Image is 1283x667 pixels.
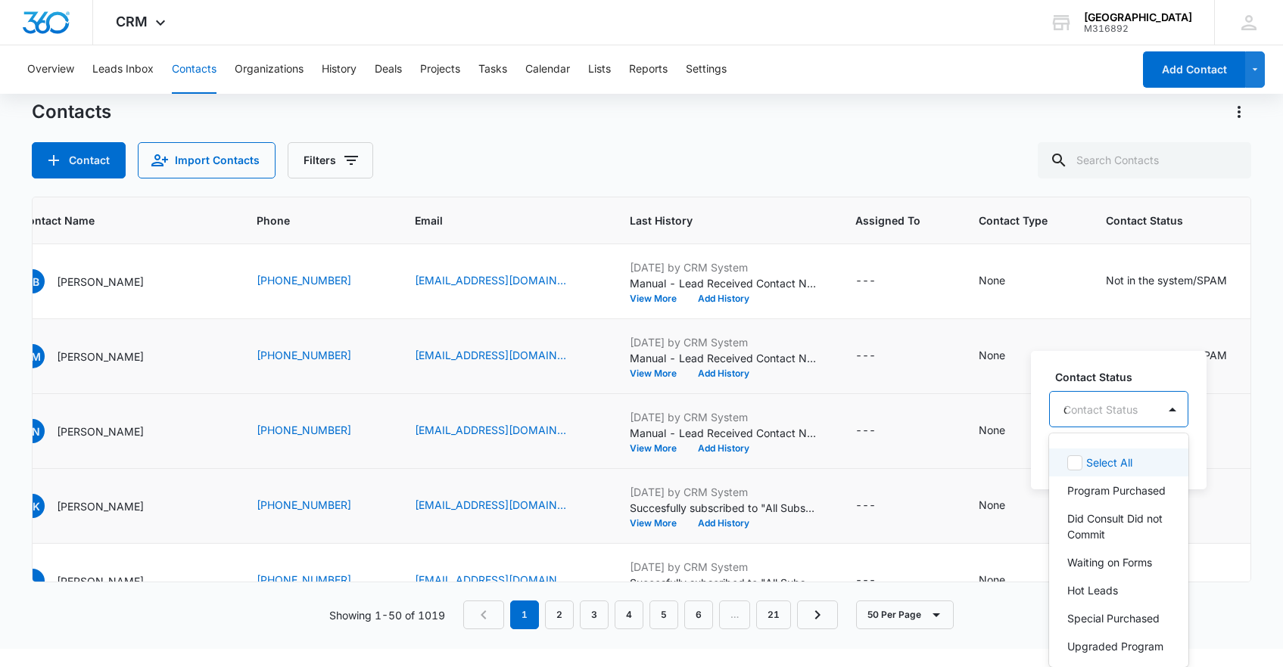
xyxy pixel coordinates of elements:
nav: Pagination [463,600,838,629]
p: [PERSON_NAME] [57,349,144,365]
button: Add History [687,294,760,303]
a: Page 5 [649,600,678,629]
button: Projects [420,45,460,94]
p: [DATE] by CRM System [630,484,819,500]
p: Upgraded Program [1067,638,1163,654]
a: [PHONE_NUMBER] [257,272,351,288]
button: Add History [687,444,760,453]
a: [PHONE_NUMBER] [257,572,351,588]
a: [PHONE_NUMBER] [257,347,351,363]
div: --- [855,422,876,440]
button: Overview [27,45,74,94]
div: --- [855,572,876,590]
div: Contact Status - Not in the system/SPAM - Select to Edit Field [1106,272,1254,290]
div: Contact Name - Luis - Select to Edit Field [20,569,171,593]
span: Assigned To [855,213,920,228]
button: Tasks [478,45,507,94]
button: Organizations [235,45,304,94]
div: Assigned To - - Select to Edit Field [855,497,903,515]
div: None [979,497,1005,513]
span: TN [20,419,45,443]
div: Assigned To - - Select to Edit Field [855,572,903,590]
span: L [20,569,45,593]
span: CRM [116,14,148,29]
div: None [979,347,1005,363]
div: Contact Name - Sue McCloud - Select to Edit Field [20,344,171,368]
button: View More [630,519,687,528]
span: Contact Type [979,213,1048,228]
div: Email - terinash5@gmail.com - Select to Edit Field [415,422,593,440]
div: Contact Name - Teri Nash - Select to Edit Field [20,419,171,443]
div: Not in the system/SPAM [1106,272,1227,288]
a: [EMAIL_ADDRESS][DOMAIN_NAME] [415,497,566,513]
button: Deals [375,45,402,94]
p: Manual - Lead Received Contact Name: [PERSON_NAME] Phone: [PHONE_NUMBER] Email: [EMAIL_ADDRESS][D... [630,425,819,441]
button: Settings [686,45,727,94]
div: Contact Name - Johnathan Blalock - Select to Edit Field [20,269,171,293]
h1: Contacts [32,101,111,123]
p: [DATE] by CRM System [630,259,819,275]
input: Search Contacts [1038,142,1251,178]
div: Phone - (909) 519-2139 - Select to Edit Field [257,497,378,515]
a: Page 6 [684,600,713,629]
div: Contact Type - None - Select to Edit Field [979,497,1032,515]
span: Phone [257,213,357,228]
button: Filters [288,142,373,178]
button: Contacts [172,45,216,94]
div: Not in the system/SPAM [1106,347,1227,363]
p: Showing 1-50 of 1019 [329,607,445,623]
div: Contact Name - Rita Kear - Select to Edit Field [20,494,171,518]
a: [EMAIL_ADDRESS][DOMAIN_NAME] [415,422,566,438]
a: [PHONE_NUMBER] [257,422,351,438]
div: Phone - (813) 507-4764 - Select to Edit Field [257,272,378,290]
p: [DATE] by CRM System [630,409,819,425]
div: --- [855,272,876,290]
div: None [979,572,1005,588]
p: Hot Leads [1067,582,1118,598]
button: Calendar [525,45,570,94]
span: Contact Status [1106,213,1263,228]
div: Contact Type - None - Select to Edit Field [979,272,1032,290]
div: Assigned To - - Select to Edit Field [855,272,903,290]
span: JB [20,269,45,293]
div: Phone - (662) 720-1054 - Select to Edit Field [257,347,378,365]
em: 1 [510,600,539,629]
button: View More [630,369,687,378]
p: [DATE] by CRM System [630,559,819,575]
div: account id [1084,23,1192,34]
a: [PHONE_NUMBER] [257,497,351,513]
p: Manual - Lead Received Contact Name: [PERSON_NAME] Phone: [PHONE_NUMBER] Email: [EMAIL_ADDRESS][D... [630,275,819,291]
a: Page 21 [756,600,791,629]
div: Email - ljohnathaneds@gmail.com - Select to Edit Field [415,272,593,290]
button: Import Contacts [138,142,276,178]
a: Next Page [797,600,838,629]
div: Email - sdapthatsme@gmail.com - Select to Edit Field [415,497,593,515]
div: Contact Type - None - Select to Edit Field [979,572,1032,590]
div: Email - lespiritu909@gmail.com - Select to Edit Field [415,572,593,590]
p: [PERSON_NAME] [57,423,144,439]
div: --- [855,497,876,515]
a: Page 2 [545,600,574,629]
p: [PERSON_NAME] [57,573,144,589]
button: History [322,45,357,94]
span: RK [20,494,45,518]
p: Did Consult Did not Commit [1067,510,1167,542]
button: View More [630,444,687,453]
p: Program Purchased [1067,482,1166,498]
p: Select All [1086,454,1132,470]
a: [EMAIL_ADDRESS][DOMAIN_NAME] [415,347,566,363]
p: Succesfully subscribed to "All Subscribers". [630,500,819,516]
button: Add History [687,369,760,378]
p: [DATE] by CRM System [630,334,819,350]
div: Assigned To - - Select to Edit Field [855,422,903,440]
div: None [979,272,1005,288]
div: None [979,422,1005,438]
p: [PERSON_NAME] [57,498,144,514]
button: Lists [588,45,611,94]
p: Waiting on Forms [1067,554,1152,570]
span: Last History [630,213,797,228]
a: [EMAIL_ADDRESS][DOMAIN_NAME] [415,572,566,588]
button: Add Contact [1143,51,1245,88]
a: Page 3 [580,600,609,629]
span: Contact Name [20,213,198,228]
